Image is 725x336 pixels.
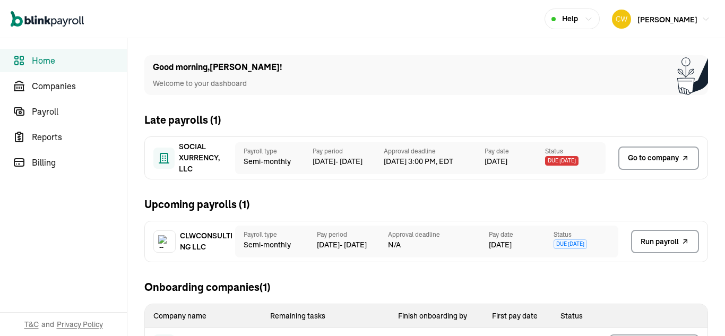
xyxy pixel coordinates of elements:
[484,304,552,328] th: First pay date
[388,230,489,239] span: Approval deadline
[144,112,221,128] h2: Late payrolls ( 1 )
[545,156,579,166] span: Due [DATE]
[618,147,699,170] a: Go to company
[384,156,485,167] span: [DATE] 3:00 PM, EDT
[57,319,103,330] span: Privacy Policy
[11,4,84,35] nav: Global
[32,156,127,169] span: Billing
[485,147,545,156] span: Pay date
[641,236,679,247] span: Run payroll
[32,80,127,92] span: Companies
[180,230,233,253] span: CLWCONSULTING LLC
[489,239,512,251] span: [DATE]
[158,235,171,248] img: Company logo
[262,304,390,328] th: Remaining tasks
[317,239,388,251] span: [DATE] - [DATE]
[24,319,39,330] span: T&C
[384,147,485,156] span: Approval deadline
[32,54,127,67] span: Home
[489,230,554,239] span: Pay date
[145,304,262,328] th: Company name
[32,105,127,118] span: Payroll
[390,304,484,328] th: Finish onboarding by
[388,239,489,251] span: N/A
[631,230,699,253] a: Run payroll
[554,239,587,249] span: Due [DATE]
[317,230,388,239] span: Pay period
[637,15,697,24] span: [PERSON_NAME]
[608,7,714,31] button: [PERSON_NAME]
[179,141,232,175] span: SOCIAL XURRENCY, LLC
[313,156,384,167] span: [DATE] - [DATE]
[562,13,578,24] span: Help
[144,196,249,212] h2: Upcoming payrolls ( 1 )
[41,319,54,330] span: and
[32,131,127,143] span: Reports
[552,304,601,328] th: Status
[244,156,304,167] span: Semi-monthly
[545,147,606,156] span: Status
[672,285,725,336] iframe: Chat Widget
[485,156,507,167] span: [DATE]
[677,55,708,95] img: Plant illustration
[545,8,600,29] button: Help
[153,61,282,74] h1: Good morning , [PERSON_NAME] !
[244,147,304,156] span: Payroll type
[628,152,679,163] span: Go to company
[313,147,384,156] span: Pay period
[244,239,308,251] span: Semi-monthly
[554,230,618,239] span: Status
[244,230,308,239] span: Payroll type
[153,78,282,89] p: Welcome to your dashboard
[144,279,270,295] h2: Onboarding companies (1)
